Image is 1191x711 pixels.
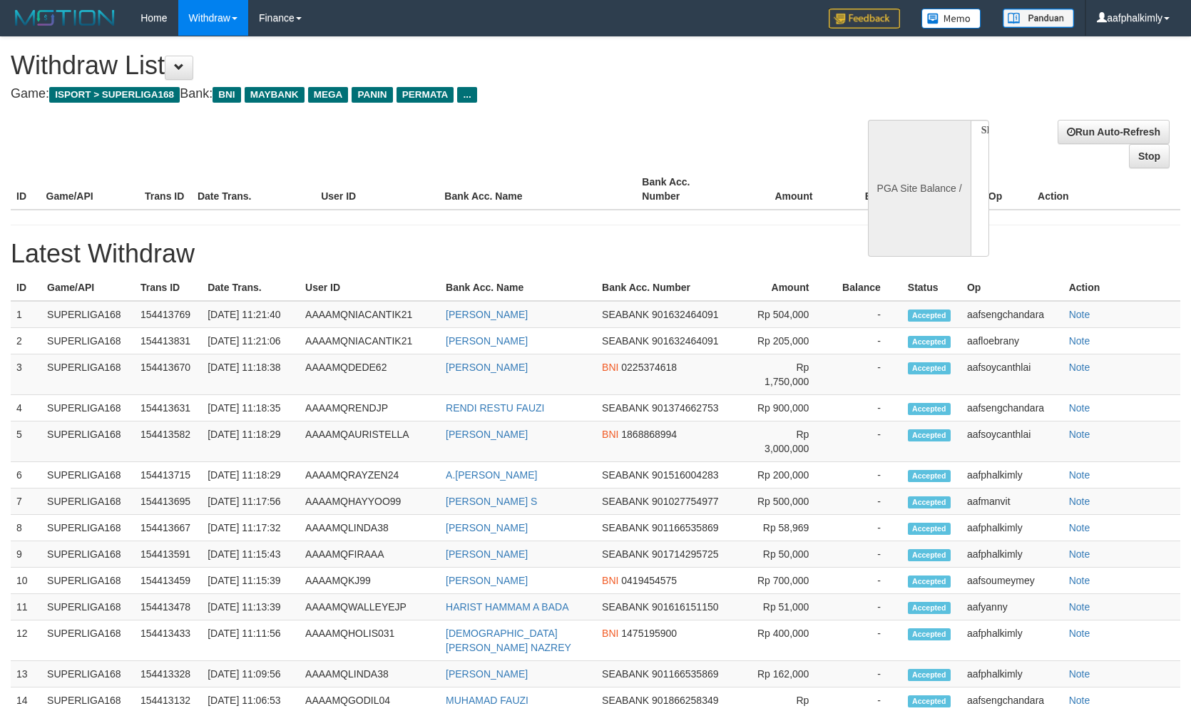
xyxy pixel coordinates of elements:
td: [DATE] 11:18:29 [202,421,300,462]
span: Accepted [908,336,951,348]
td: SUPERLIGA168 [41,301,135,328]
td: - [830,515,901,541]
td: - [830,489,901,515]
td: 154413478 [135,594,202,620]
th: Date Trans. [202,275,300,301]
span: SEABANK [602,496,649,507]
td: aafphalkimly [961,661,1063,687]
td: 12 [11,620,41,661]
td: 5 [11,421,41,462]
td: 10 [11,568,41,594]
span: Accepted [908,362,951,374]
span: 0419454575 [621,575,677,586]
td: 13 [11,661,41,687]
th: Op [961,275,1063,301]
a: [PERSON_NAME] S [446,496,537,507]
span: 901516004283 [652,469,718,481]
td: Rp 205,000 [746,328,830,354]
td: Rp 504,000 [746,301,830,328]
td: 154413582 [135,421,202,462]
a: Note [1069,668,1090,680]
td: aafsengchandara [961,395,1063,421]
a: Note [1069,496,1090,507]
td: 9 [11,541,41,568]
td: [DATE] 11:18:38 [202,354,300,395]
a: Note [1069,335,1090,347]
span: Accepted [908,549,951,561]
span: 1475195900 [621,628,677,639]
span: 901632464091 [652,309,718,320]
td: Rp 3,000,000 [746,421,830,462]
td: - [830,301,901,328]
td: 7 [11,489,41,515]
td: AAAAMQLINDA38 [300,515,440,541]
td: aafsengchandara [961,301,1063,328]
th: User ID [300,275,440,301]
td: SUPERLIGA168 [41,395,135,421]
td: aafyanny [961,594,1063,620]
td: SUPERLIGA168 [41,328,135,354]
h4: Game: Bank: [11,87,779,101]
a: Note [1069,575,1090,586]
span: 901866258349 [652,695,718,706]
a: Note [1069,402,1090,414]
td: 2 [11,328,41,354]
span: Accepted [908,695,951,707]
a: MUHAMAD FAUZI [446,695,528,706]
span: SEABANK [602,601,649,613]
td: - [830,620,901,661]
a: [DEMOGRAPHIC_DATA][PERSON_NAME] NAZREY [446,628,571,653]
td: - [830,395,901,421]
td: [DATE] 11:09:56 [202,661,300,687]
th: Status [902,275,961,301]
span: SEABANK [602,695,649,706]
th: Op [983,169,1032,210]
span: SEABANK [602,309,649,320]
th: Trans ID [135,275,202,301]
a: [PERSON_NAME] [446,522,528,533]
td: Rp 200,000 [746,462,830,489]
span: Accepted [908,576,951,588]
td: aafsoumeymey [961,568,1063,594]
td: [DATE] 11:17:32 [202,515,300,541]
img: Feedback.jpg [829,9,900,29]
td: 4 [11,395,41,421]
td: - [830,421,901,462]
span: SEABANK [602,402,649,414]
th: Bank Acc. Number [596,275,746,301]
img: MOTION_logo.png [11,7,119,29]
td: AAAAMQFIRAAA [300,541,440,568]
span: Accepted [908,310,951,322]
span: Accepted [908,403,951,415]
td: 154413667 [135,515,202,541]
span: 901714295725 [652,548,718,560]
a: [PERSON_NAME] [446,668,528,680]
span: Accepted [908,429,951,441]
span: SEABANK [602,522,649,533]
span: Accepted [908,523,951,535]
a: Note [1069,362,1090,373]
th: Action [1063,275,1180,301]
td: AAAAMQHAYYOO99 [300,489,440,515]
td: [DATE] 11:11:56 [202,620,300,661]
td: SUPERLIGA168 [41,489,135,515]
th: Action [1032,169,1180,210]
td: 154413670 [135,354,202,395]
td: aafphalkimly [961,462,1063,489]
a: [PERSON_NAME] [446,429,528,440]
a: Note [1069,628,1090,639]
td: - [830,354,901,395]
th: Amount [735,169,834,210]
td: AAAAMQWALLEYEJP [300,594,440,620]
th: Bank Acc. Number [636,169,735,210]
td: SUPERLIGA168 [41,541,135,568]
th: Game/API [41,169,140,210]
a: Note [1069,469,1090,481]
th: Balance [834,169,924,210]
td: Rp 58,969 [746,515,830,541]
span: Accepted [908,628,951,640]
td: SUPERLIGA168 [41,515,135,541]
td: - [830,594,901,620]
span: Accepted [908,470,951,482]
a: [PERSON_NAME] [446,309,528,320]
